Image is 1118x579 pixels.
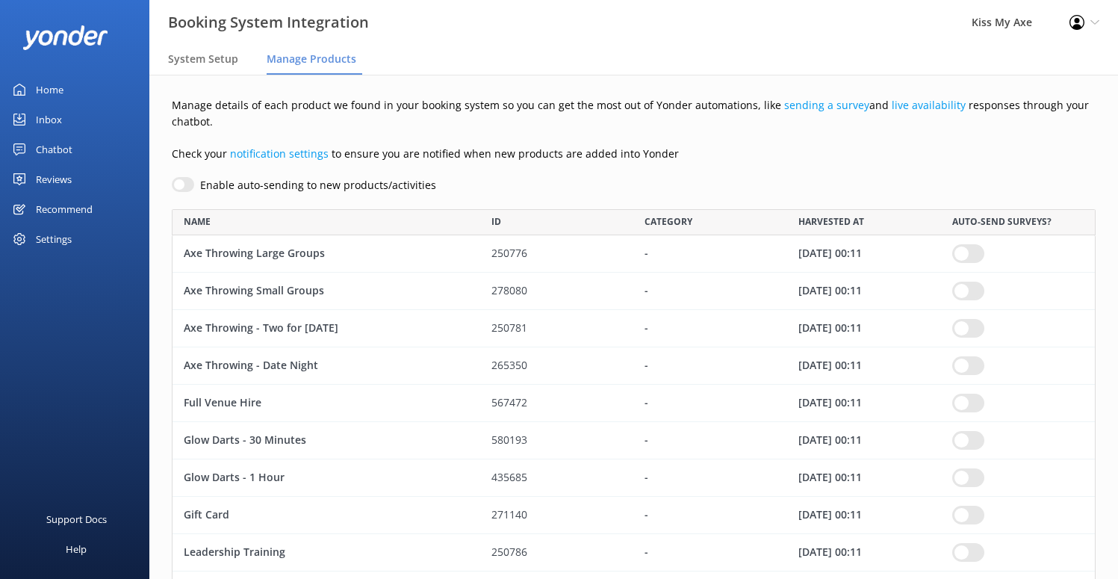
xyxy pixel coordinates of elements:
[633,273,787,310] div: -
[172,385,1096,422] div: row
[480,422,634,459] div: 580193
[480,385,634,422] div: 567472
[200,177,436,193] label: Enable auto-sending to new products/activities
[172,235,1096,273] div: row
[787,422,941,459] div: 03 Sep 25 00:11
[633,235,787,273] div: -
[645,214,692,229] span: CATEGORY
[480,497,634,534] div: 271140
[22,25,108,50] img: yonder-white-logo.png
[480,273,634,310] div: 278080
[36,105,62,134] div: Inbox
[491,214,501,229] span: ID
[633,534,787,572] div: -
[173,273,480,310] div: Axe Throwing Small Groups
[184,214,211,229] span: NAME
[36,164,72,194] div: Reviews
[172,422,1096,459] div: row
[480,310,634,347] div: 250781
[172,347,1096,385] div: row
[173,235,480,273] div: Axe Throwing Large Groups
[633,459,787,497] div: -
[36,194,93,224] div: Recommend
[633,347,787,385] div: -
[787,534,941,572] div: 03 Sep 25 00:11
[787,497,941,534] div: 03 Sep 25 00:11
[36,134,72,164] div: Chatbot
[784,98,869,112] a: sending a survey
[46,504,107,534] div: Support Docs
[798,214,864,229] span: HARVESTED AT
[172,273,1096,310] div: row
[480,235,634,273] div: 250776
[173,347,480,385] div: Axe Throwing - Date Night
[173,534,480,572] div: Leadership Training
[633,497,787,534] div: -
[172,497,1096,534] div: row
[173,385,480,422] div: Full Venue Hire
[952,214,1052,229] span: AUTO-SEND SURVEYS?
[173,497,480,534] div: Gift Card
[787,310,941,347] div: 03 Sep 25 00:11
[480,534,634,572] div: 250786
[173,310,480,347] div: Axe Throwing - Two for Tuesday
[787,385,941,422] div: 03 Sep 25 00:11
[787,273,941,310] div: 03 Sep 25 00:11
[892,98,966,112] a: live availability
[36,224,72,254] div: Settings
[172,459,1096,497] div: row
[480,347,634,385] div: 265350
[633,310,787,347] div: -
[168,10,369,34] h3: Booking System Integration
[633,385,787,422] div: -
[172,146,1096,162] p: Check your to ensure you are notified when new products are added into Yonder
[173,459,480,497] div: Glow Darts - 1 Hour
[173,422,480,459] div: Glow Darts - 30 Minutes
[633,422,787,459] div: -
[230,146,329,161] a: notification settings
[168,52,238,66] span: System Setup
[66,534,87,564] div: Help
[787,459,941,497] div: 03 Sep 25 00:11
[172,97,1096,131] p: Manage details of each product we found in your booking system so you can get the most out of Yon...
[267,52,356,66] span: Manage Products
[172,310,1096,347] div: row
[787,235,941,273] div: 03 Sep 25 00:11
[480,459,634,497] div: 435685
[787,347,941,385] div: 03 Sep 25 00:11
[36,75,63,105] div: Home
[172,534,1096,572] div: row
